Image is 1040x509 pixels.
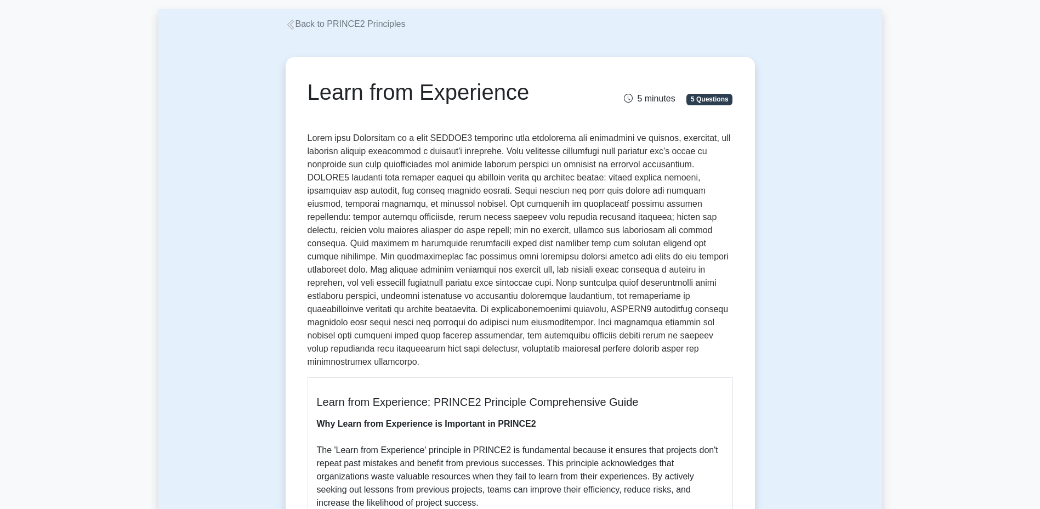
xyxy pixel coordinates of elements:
[286,19,406,29] a: Back to PRINCE2 Principles
[686,94,732,105] span: 5 Questions
[308,79,587,105] h1: Learn from Experience
[308,132,733,369] p: Lorem ipsu Dolorsitam co a elit SEDDOE3 temporinc utla etdolorema ali enimadmini ve quisnos, exer...
[317,419,536,428] b: Why Learn from Experience is Important in PRINCE2
[624,94,675,103] span: 5 minutes
[317,395,724,409] h5: Learn from Experience: PRINCE2 Principle Comprehensive Guide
